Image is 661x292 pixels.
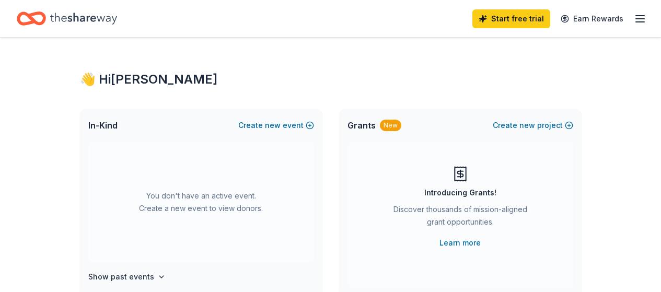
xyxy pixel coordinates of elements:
[493,119,573,132] button: Createnewproject
[88,271,166,283] button: Show past events
[80,71,582,88] div: 👋 Hi [PERSON_NAME]
[439,237,481,249] a: Learn more
[389,203,531,232] div: Discover thousands of mission-aligned grant opportunities.
[472,9,550,28] a: Start free trial
[265,119,281,132] span: new
[88,119,118,132] span: In-Kind
[519,119,535,132] span: new
[238,119,314,132] button: Createnewevent
[424,186,496,199] div: Introducing Grants!
[88,271,154,283] h4: Show past events
[88,142,314,262] div: You don't have an active event. Create a new event to view donors.
[17,6,117,31] a: Home
[380,120,401,131] div: New
[347,119,376,132] span: Grants
[554,9,630,28] a: Earn Rewards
